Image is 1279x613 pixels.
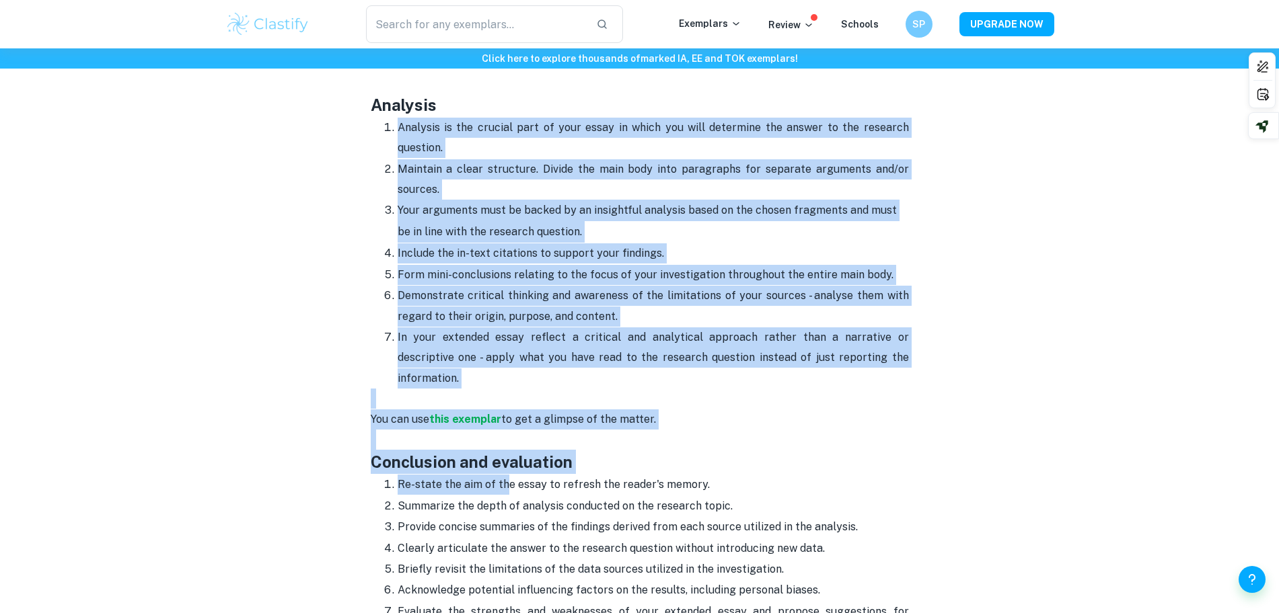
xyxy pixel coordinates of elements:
[911,17,926,32] h6: SP
[768,17,814,32] p: Review
[398,200,909,243] li: Your arguments must be backed by an insightful analysis based on the chosen fragments and must be...
[398,327,909,389] p: In your extended essay reflect a critical and analytical approach rather than a narrative or desc...
[398,559,909,579] p: Briefly revisit the limitations of the data sources utilized in the investigation.
[959,12,1054,36] button: UPGRADE NOW
[398,496,909,516] p: Summarize the depth of analysis conducted on the research topic.
[371,93,909,117] h3: Analysis
[398,159,909,200] p: Maintain a clear structure. Divide the main body into paragraphs for separate arguments and/or so...
[398,517,909,537] p: Provide concise summaries of the findings derived from each source utilized in the analysis.
[398,265,909,285] p: Form mini-conclusions relating to the focus of your investigation throughout the entire main body.
[398,580,909,600] p: Acknowledge potential influencing factors on the results, including personal biases.
[398,538,909,559] p: Clearly articulate the answer to the research question without introducing new data.
[679,16,741,31] p: Exemplars
[371,450,909,474] h3: Conclusion and evaluation
[906,11,933,38] button: SP
[398,475,909,495] p: Re-state the aim of the essay to refresh the reader's memory.
[225,11,311,38] img: Clastify logo
[398,286,909,327] p: Demonstrate critical thinking and awareness of the limitations of your sources - analyse them wit...
[429,413,501,425] a: this exemplar
[366,5,586,43] input: Search for any exemplars...
[1239,566,1266,593] button: Help and Feedback
[371,409,909,430] p: You can use to get a glimpse of the matter.
[3,51,1276,66] h6: Click here to explore thousands of marked IA, EE and TOK exemplars !
[398,243,909,263] p: Include the in-text citations to support your findings.
[841,19,879,30] a: Schools
[398,118,909,159] p: Analysis is the crucial part of your essay in which you will determine the answer to the research...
